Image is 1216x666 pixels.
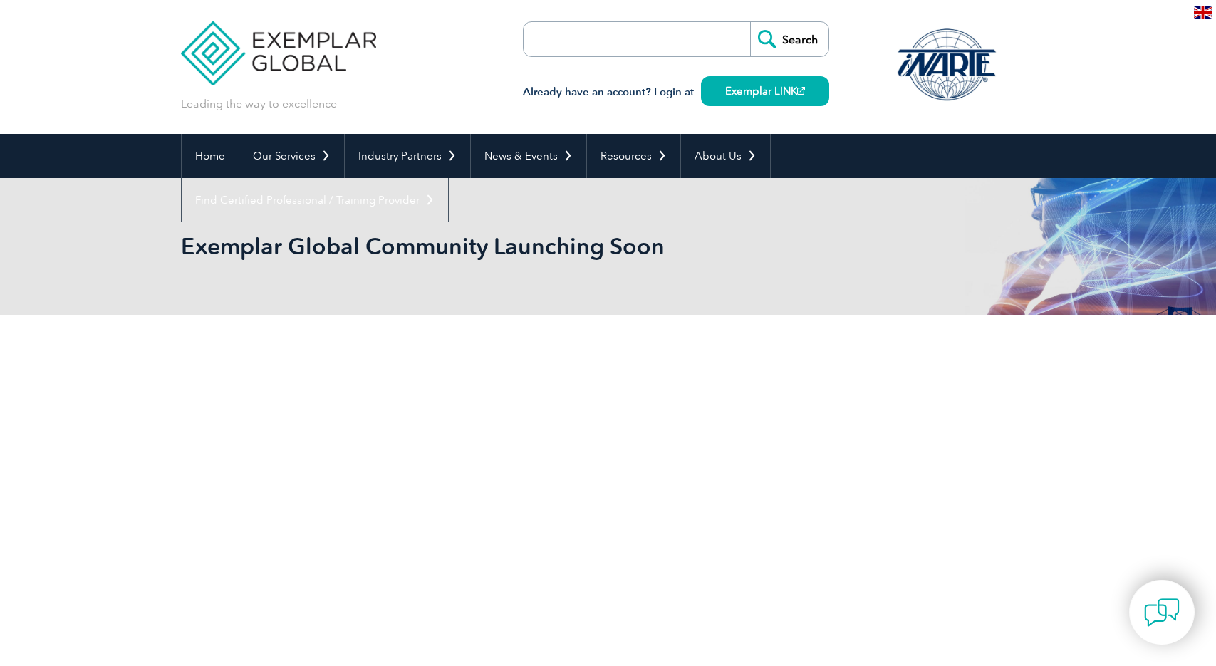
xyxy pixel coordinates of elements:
[523,83,829,101] h3: Already have an account? Login at
[701,76,829,106] a: Exemplar LINK
[797,87,805,95] img: open_square.png
[1194,6,1212,19] img: en
[182,134,239,178] a: Home
[345,134,470,178] a: Industry Partners
[681,134,770,178] a: About Us
[1144,595,1180,630] img: contact-chat.png
[471,134,586,178] a: News & Events
[239,134,344,178] a: Our Services
[181,235,779,258] h2: Exemplar Global Community Launching Soon
[750,22,828,56] input: Search
[181,96,337,112] p: Leading the way to excellence
[587,134,680,178] a: Resources
[182,178,448,222] a: Find Certified Professional / Training Provider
